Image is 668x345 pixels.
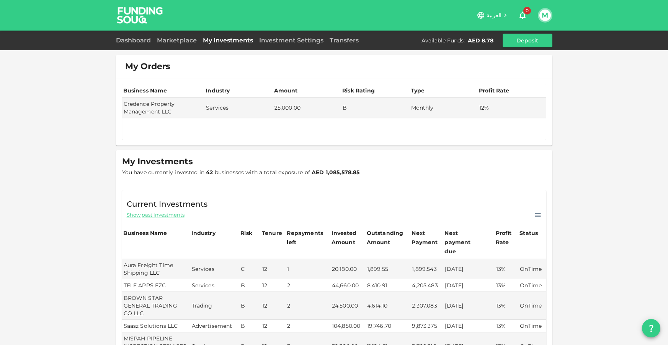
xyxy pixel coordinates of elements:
[122,98,205,118] td: Credence Property Management LLC
[523,7,531,15] span: 0
[443,279,495,292] td: [DATE]
[479,86,510,95] div: Profit Rate
[410,279,443,292] td: 4,205.483
[518,259,546,279] td: OnTime
[330,292,366,320] td: 24,500.00
[190,292,240,320] td: Trading
[518,279,546,292] td: OnTime
[286,292,330,320] td: 2
[312,169,359,176] strong: AED 1,085,578.85
[122,259,190,279] td: Aura Freight Time Shipping LLC
[410,259,443,279] td: 1,899.543
[410,98,478,118] td: Monthly
[287,228,325,247] div: Repayments left
[286,259,330,279] td: 1
[496,228,517,247] div: Profit Rate
[518,292,546,320] td: OnTime
[411,86,426,95] div: Type
[539,10,551,21] button: M
[239,279,261,292] td: B
[444,228,483,256] div: Next payment due
[327,37,362,44] a: Transfers
[342,86,375,95] div: Risk Rating
[642,319,660,337] button: question
[190,279,240,292] td: Services
[286,320,330,332] td: 2
[366,320,411,332] td: 19,746.70
[122,156,193,167] span: My Investments
[487,12,502,19] span: العربية
[122,320,190,332] td: Saasz Solutions LLC
[240,228,256,238] div: Risk
[256,37,327,44] a: Investment Settings
[412,228,442,247] div: Next Payment
[200,37,256,44] a: My Investments
[495,279,518,292] td: 13%
[274,86,298,95] div: Amount
[154,37,200,44] a: Marketplace
[519,228,539,238] div: Status
[190,259,240,279] td: Services
[122,279,190,292] td: TELE APPS FZC
[367,228,405,247] div: Outstanding Amount
[503,34,552,47] button: Deposit
[332,228,364,247] div: Invested Amount
[443,259,495,279] td: [DATE]
[239,259,261,279] td: C
[262,228,282,238] div: Tenure
[366,259,411,279] td: 1,899.55
[191,228,216,238] div: Industry
[330,279,366,292] td: 44,660.00
[341,98,409,118] td: B
[410,320,443,332] td: 9,873.375
[116,37,154,44] a: Dashboard
[122,292,190,320] td: BROWN STAR GENERAL TRADING CO LLC
[330,259,366,279] td: 20,180.00
[261,292,286,320] td: 12
[206,169,213,176] strong: 42
[122,169,360,176] span: You have currently invested in businesses with a total exposure of
[495,292,518,320] td: 13%
[286,279,330,292] td: 2
[261,320,286,332] td: 12
[421,37,465,44] div: Available Funds :
[495,320,518,332] td: 13%
[518,320,546,332] td: OnTime
[261,259,286,279] td: 12
[123,228,167,238] div: Business Name
[239,320,261,332] td: B
[366,292,411,320] td: 4,614.10
[410,292,443,320] td: 2,307.083
[127,198,208,210] span: Current Investments
[190,320,240,332] td: Advertisement
[515,8,530,23] button: 0
[127,211,185,219] span: Show past investments
[330,320,366,332] td: 104,850.00
[443,320,495,332] td: [DATE]
[468,37,493,44] div: AED 8.78
[261,279,286,292] td: 12
[239,292,261,320] td: B
[478,98,546,118] td: 12%
[204,98,273,118] td: Services
[443,292,495,320] td: [DATE]
[273,98,341,118] td: 25,000.00
[495,259,518,279] td: 13%
[123,86,167,95] div: Business Name
[206,86,230,95] div: Industry
[125,61,170,72] span: My Orders
[366,279,411,292] td: 8,410.91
